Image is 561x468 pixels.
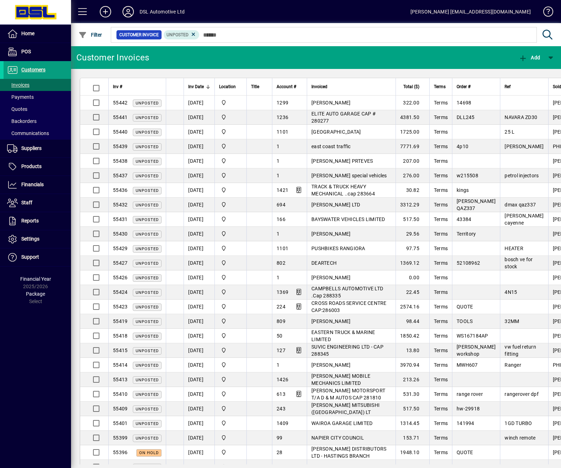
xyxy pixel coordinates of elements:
[113,100,127,106] span: 55442
[396,358,429,372] td: 3970.94
[184,96,214,110] td: [DATE]
[251,83,268,91] div: Title
[277,420,288,426] span: 1409
[396,314,429,329] td: 98.44
[21,182,44,187] span: Financials
[21,200,32,205] span: Staff
[4,248,71,266] a: Support
[113,289,127,295] span: 55424
[113,129,127,135] span: 55440
[505,83,544,91] div: Ref
[396,212,429,227] td: 517.50
[434,231,448,237] span: Terms
[184,358,214,372] td: [DATE]
[113,114,127,120] span: 55441
[113,362,127,368] span: 55414
[311,173,387,178] span: [PERSON_NAME] special vehicles
[113,304,127,310] span: 55423
[184,183,214,198] td: [DATE]
[538,1,552,25] a: Knowledge Base
[26,291,45,297] span: Package
[184,402,214,416] td: [DATE]
[136,130,159,135] span: Unposted
[277,216,285,222] span: 166
[434,318,448,324] span: Terms
[311,329,375,342] span: EASTERN TRUCK & MARINE LIMITED
[4,230,71,248] a: Settings
[184,372,214,387] td: [DATE]
[434,83,446,91] span: Terms
[311,402,380,415] span: [PERSON_NAME] MITSUBISHI ([GEOGRAPHIC_DATA]) LT
[457,100,471,106] span: 14698
[113,333,127,339] span: 55418
[396,416,429,431] td: 1314.45
[219,99,242,107] span: Central
[277,348,285,353] span: 127
[113,144,127,149] span: 55439
[396,402,429,416] td: 517.50
[311,446,387,459] span: [PERSON_NAME] DISTRIBUTORS LTD - HASTINGS BRANCH
[188,83,204,91] span: Inv Date
[4,79,71,91] a: Invoices
[311,286,383,298] span: CAMPBELLS AUTOMOTIVE LTD .Cap 288335
[311,202,360,208] span: [PERSON_NAME] LTD
[505,202,536,208] span: dmax qaz337
[457,173,478,178] span: w215508
[113,260,127,266] span: 55427
[219,288,242,296] span: Central
[76,52,149,63] div: Customer Invoices
[396,270,429,285] td: 0.00
[505,144,544,149] span: [PERSON_NAME]
[219,317,242,325] span: Central
[113,202,127,208] span: 55432
[184,387,214,402] td: [DATE]
[113,318,127,324] span: 55419
[505,289,517,295] span: 4N15
[219,448,242,456] span: Central
[136,174,159,178] span: Unposted
[505,435,535,441] span: winch remote
[21,31,34,36] span: Home
[396,110,429,125] td: 4381.50
[164,30,200,39] mat-chip: Customer Invoice Status: Unposted
[136,276,159,280] span: Unposted
[113,216,127,222] span: 55431
[136,349,159,353] span: Unposted
[505,114,537,120] span: NAVARA ZD30
[277,377,288,382] span: 1426
[7,82,29,88] span: Invoices
[219,157,242,165] span: Central
[188,83,210,91] div: Inv Date
[457,231,476,237] span: Territory
[311,318,350,324] span: [PERSON_NAME]
[434,246,448,251] span: Terms
[113,187,127,193] span: 55436
[396,256,429,270] td: 1369.12
[136,188,159,193] span: Unposted
[184,445,214,460] td: [DATE]
[184,212,214,227] td: [DATE]
[277,231,279,237] span: 1
[457,216,471,222] span: 43384
[505,362,521,368] span: Ranger
[21,218,39,224] span: Reports
[136,232,159,237] span: Unposted
[434,420,448,426] span: Terms
[184,154,214,168] td: [DATE]
[136,290,159,295] span: Unposted
[457,304,473,310] span: QUOTE
[140,6,185,17] div: DSL Automotive Ltd
[311,83,327,91] span: Invoiced
[219,376,242,383] span: Central
[184,285,214,300] td: [DATE]
[219,332,242,340] span: Central
[457,83,496,91] div: Order #
[277,158,279,164] span: 1
[434,129,448,135] span: Terms
[396,329,429,343] td: 1850.42
[457,362,478,368] span: MWH607
[4,43,71,61] a: POS
[184,431,214,445] td: [DATE]
[219,230,242,238] span: Central
[219,390,242,398] span: Central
